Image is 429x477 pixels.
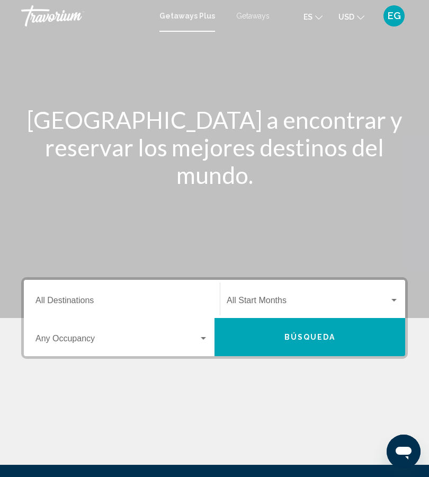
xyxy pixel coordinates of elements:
[303,13,312,21] span: es
[284,333,336,342] span: Búsqueda
[21,5,149,26] a: Travorium
[338,9,364,24] button: Change currency
[159,12,215,20] a: Getaways Plus
[380,5,408,27] button: User Menu
[338,13,354,21] span: USD
[388,11,401,21] span: EG
[303,9,323,24] button: Change language
[236,12,270,20] a: Getaways
[215,318,405,356] button: Búsqueda
[24,280,405,356] div: Search widget
[387,435,421,469] iframe: Botón para iniciar la ventana de mensajería
[21,106,408,189] h1: [GEOGRAPHIC_DATA] a encontrar y reservar los mejores destinos del mundo.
